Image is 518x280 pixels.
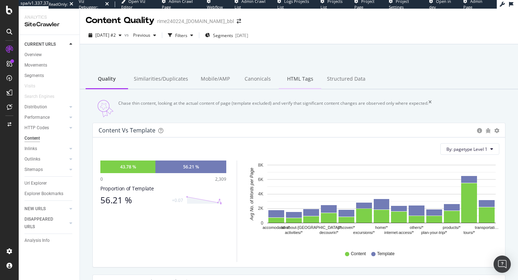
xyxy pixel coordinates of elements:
[100,176,103,182] div: 0
[237,19,241,24] div: arrow-right-arrow-left
[128,69,194,89] div: Similarities/Duplicates
[24,103,67,111] a: Distribution
[207,4,223,10] span: Webflow
[24,205,46,213] div: NEW URLS
[175,32,187,39] div: Filters
[120,164,136,170] div: 43.78 %
[235,32,248,39] div: [DATE]
[92,100,118,117] img: Quality
[99,127,155,134] div: Content vs Template
[24,72,44,80] div: Segments
[24,93,54,100] div: Search Engines
[130,30,159,41] button: Previous
[477,128,482,133] div: circle-info
[261,221,263,226] text: 0
[285,231,303,235] text: activities/*
[24,135,40,142] div: Content
[24,82,42,90] a: Visits
[118,100,428,117] div: Chase thin content, looking at the actual content of page (template excluded) and verify that sig...
[24,190,74,198] a: Explorer Bookmarks
[86,30,124,41] button: [DATE] #2
[24,216,67,231] a: DISAPPEARED URLS
[24,216,61,231] div: DISAPPEARED URLS
[24,51,74,59] a: Overview
[24,62,47,69] div: Movements
[440,143,499,155] button: By: pagetype Level 1
[24,103,47,111] div: Distribution
[86,14,154,27] div: Content Quality
[353,231,375,235] text: excursions/*
[24,72,74,80] a: Segments
[377,251,395,257] span: Template
[463,231,475,235] text: tours/*
[86,69,128,89] div: Quality
[24,41,67,48] a: CURRENT URLS
[165,30,196,41] button: Filters
[24,180,47,187] div: Url Explorer
[258,191,263,197] text: 4K
[421,231,447,235] text: plan-your-trip/*
[24,82,35,90] div: Visits
[24,237,74,244] a: Analysis Info
[95,32,116,38] span: 2025 Sep. 22nd #2
[410,226,424,230] text: others/*
[258,177,263,182] text: 6K
[236,69,279,89] div: Canonicals
[249,168,254,221] text: Avg No. of Words per Page
[24,166,67,173] a: Sitemaps
[486,128,491,133] div: bug
[321,69,371,89] div: Structured Data
[494,128,499,133] div: gear
[24,180,74,187] a: Url Explorer
[24,124,67,132] a: HTTP Codes
[215,176,226,182] div: 2,309
[24,14,74,21] div: Analytics
[24,155,40,163] div: Outlinks
[263,226,290,230] text: accomodation/*
[24,41,56,48] div: CURRENT URLS
[24,51,42,59] div: Overview
[24,124,49,132] div: HTTP Codes
[338,226,355,230] text: discover/*
[494,256,511,273] div: Open Intercom Messenger
[100,185,226,192] div: Proportion of Template
[100,195,168,205] div: 56.21 %
[130,32,150,38] span: Previous
[202,30,251,41] button: Segments[DATE]
[319,231,338,235] text: decouvrir/*
[24,145,67,153] a: Inlinks
[246,161,499,244] svg: A chart.
[384,231,414,235] text: internet-access/*
[157,18,234,25] div: rime240224_[DOMAIN_NAME]_bbl
[351,251,366,257] span: Content
[375,226,388,230] text: home/*
[24,190,63,198] div: Explorer Bookmarks
[24,166,43,173] div: Sitemaps
[24,135,74,142] a: Content
[279,69,321,89] div: HTML Tags
[475,226,499,230] text: transportati…
[213,32,233,39] span: Segments
[24,93,62,100] a: Search Engines
[24,21,74,29] div: SiteCrawler
[24,145,37,153] div: Inlinks
[258,163,263,168] text: 8K
[194,69,236,89] div: Mobile/AMP
[281,226,342,230] text: all-about-[GEOGRAPHIC_DATA]/*
[24,114,50,121] div: Performance
[24,205,67,213] a: NEW URLS
[258,206,263,211] text: 2K
[443,226,461,230] text: products/*
[24,62,74,69] a: Movements
[24,114,67,121] a: Performance
[24,155,67,163] a: Outlinks
[172,197,183,203] div: +0.07
[446,146,487,152] span: By: pagetype Level 1
[124,32,130,38] span: vs
[49,1,68,7] div: ReadOnly:
[24,237,50,244] div: Analysis Info
[183,164,199,170] div: 56.21 %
